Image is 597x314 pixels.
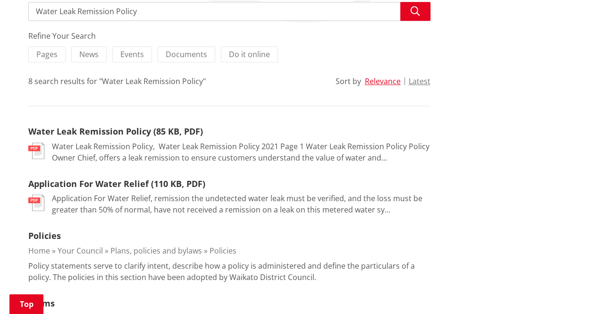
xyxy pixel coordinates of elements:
[365,77,401,85] button: Relevance
[554,274,588,308] iframe: Messenger Launcher
[166,49,207,59] span: Documents
[28,76,206,87] div: 8 search results for "Water Leak Remission Policy"
[110,246,202,256] a: Plans, policies and bylaws
[336,76,361,87] div: Sort by
[79,49,99,59] span: News
[28,178,205,189] a: Application For Water Relief (110 KB, PDF)
[58,246,103,256] a: Your Council
[28,297,55,309] a: Forms
[36,49,58,59] span: Pages
[120,49,144,59] span: Events
[28,230,61,241] a: Policies
[28,246,50,256] a: Home
[28,143,44,159] img: document-pdf.svg
[210,246,236,256] a: Policies
[28,195,44,211] img: document-pdf.svg
[28,30,430,42] div: Refine Your Search
[9,294,43,314] a: Top
[28,126,203,137] a: Water Leak Remission Policy (85 KB, PDF)
[229,49,270,59] span: Do it online
[409,77,430,85] button: Latest
[52,193,430,215] p: Application For Water Relief, remission the undetected water leak must be verified, and the loss ...
[28,2,430,21] input: Search input
[52,141,430,163] p: Water Leak Remission Policy, ﻿ Water Leak Remission Policy 2021 Page 1 Water Leak Remission Polic...
[28,260,430,283] p: Policy statements serve to clarify intent, describe how a policy is administered and define the p...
